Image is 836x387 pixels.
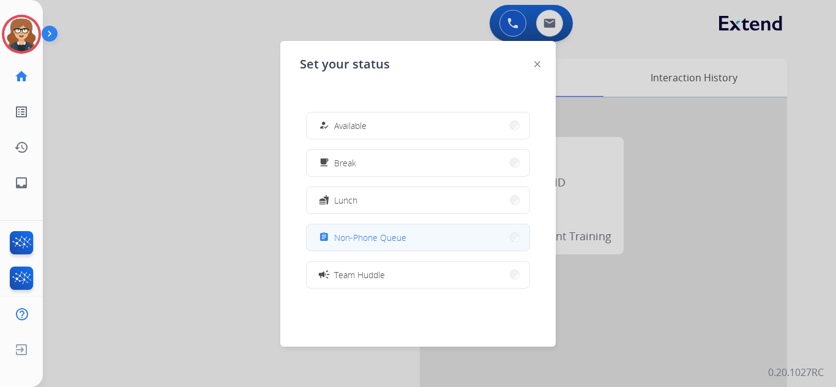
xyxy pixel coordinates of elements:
img: close-button [534,61,540,67]
mat-icon: how_to_reg [319,120,329,131]
img: avatar [4,17,39,51]
mat-icon: assignment [319,232,329,243]
mat-icon: history [14,140,29,155]
mat-icon: campaign [318,268,330,281]
p: 0.20.1027RC [768,365,824,380]
span: Lunch [334,194,357,207]
span: Break [334,157,356,169]
button: Break [307,150,529,176]
span: Non-Phone Queue [334,231,406,244]
button: Team Huddle [307,262,529,288]
span: Set your status [300,56,390,73]
button: Non-Phone Queue [307,224,529,251]
mat-icon: free_breakfast [319,158,329,168]
span: Team Huddle [334,268,385,281]
mat-icon: inbox [14,175,29,190]
mat-icon: home [14,69,29,84]
button: Lunch [307,187,529,213]
mat-icon: fastfood [319,195,329,205]
button: Available [307,112,529,139]
span: Available [334,119,367,132]
mat-icon: list_alt [14,105,29,119]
